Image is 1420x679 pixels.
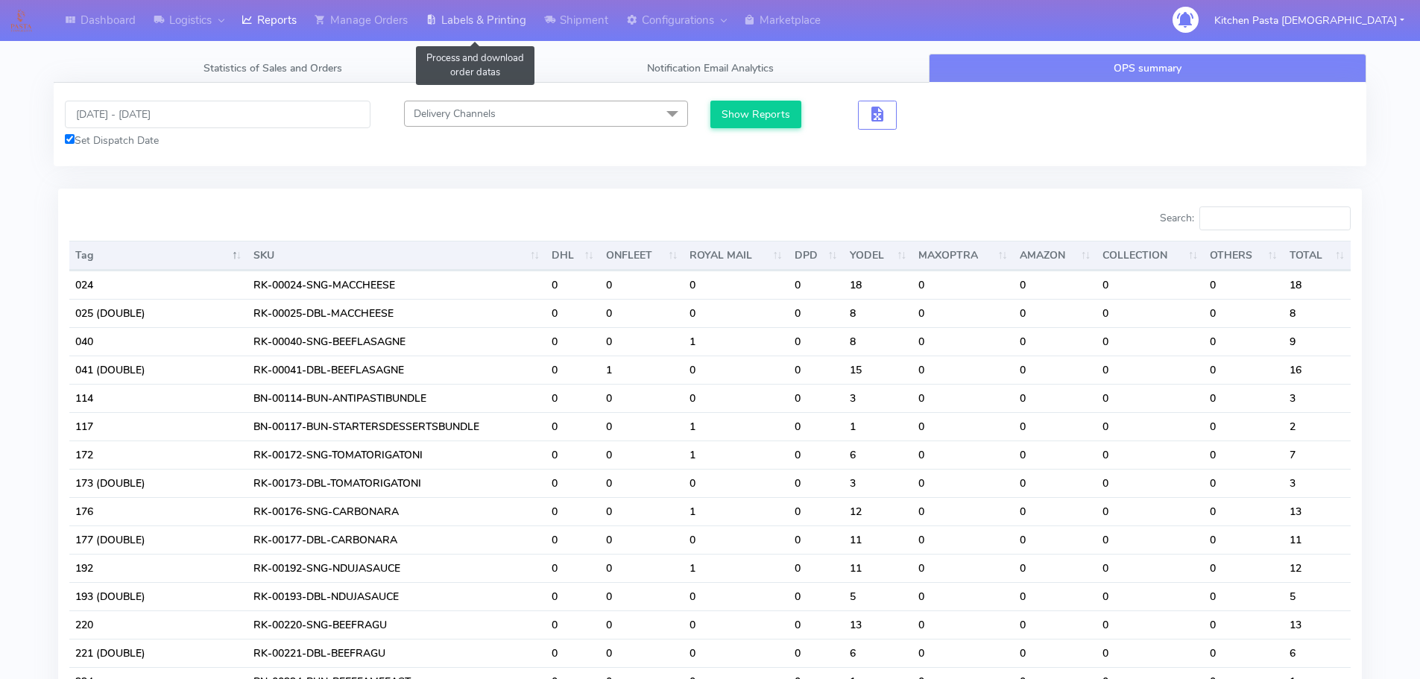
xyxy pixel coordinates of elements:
[684,554,788,582] td: 1
[1096,356,1204,384] td: 0
[684,412,788,440] td: 1
[684,271,788,299] td: 0
[546,610,600,639] td: 0
[912,610,1013,639] td: 0
[600,356,684,384] td: 1
[1204,440,1283,469] td: 0
[912,327,1013,356] td: 0
[684,610,788,639] td: 0
[247,327,546,356] td: RK-00040-SNG-BEEFLASAGNE
[546,271,600,299] td: 0
[1014,639,1097,667] td: 0
[1284,582,1351,610] td: 5
[1284,440,1351,469] td: 7
[600,412,684,440] td: 0
[912,554,1013,582] td: 0
[69,497,247,525] td: 176
[1014,356,1097,384] td: 0
[1096,610,1204,639] td: 0
[1204,639,1283,667] td: 0
[1160,206,1351,230] label: Search:
[546,440,600,469] td: 0
[1096,554,1204,582] td: 0
[69,440,247,469] td: 172
[844,469,913,497] td: 3
[789,525,844,554] td: 0
[69,356,247,384] td: 041 (DOUBLE)
[789,412,844,440] td: 0
[789,384,844,412] td: 0
[789,639,844,667] td: 0
[1014,412,1097,440] td: 0
[1096,440,1204,469] td: 0
[69,412,247,440] td: 117
[1096,299,1204,327] td: 0
[1096,525,1204,554] td: 0
[844,440,913,469] td: 6
[1096,412,1204,440] td: 0
[546,299,600,327] td: 0
[1014,299,1097,327] td: 0
[600,525,684,554] td: 0
[247,639,546,667] td: RK-00221-DBL-BEEFRAGU
[65,101,370,128] input: Pick the Daterange
[546,554,600,582] td: 0
[1204,497,1283,525] td: 0
[1204,356,1283,384] td: 0
[1014,271,1097,299] td: 0
[789,497,844,525] td: 0
[789,469,844,497] td: 0
[844,525,913,554] td: 11
[844,582,913,610] td: 5
[1199,206,1351,230] input: Search:
[1014,327,1097,356] td: 0
[844,356,913,384] td: 15
[247,241,546,271] th: SKU: activate to sort column ascending
[247,412,546,440] td: BN-00117-BUN-STARTERSDESSERTSBUNDLE
[546,241,600,271] th: DHL : activate to sort column ascending
[844,554,913,582] td: 11
[600,384,684,412] td: 0
[1014,582,1097,610] td: 0
[1114,61,1181,75] span: OPS summary
[69,241,247,271] th: Tag: activate to sort column descending
[546,639,600,667] td: 0
[1204,525,1283,554] td: 0
[600,327,684,356] td: 0
[1096,582,1204,610] td: 0
[647,61,774,75] span: Notification Email Analytics
[1284,497,1351,525] td: 13
[1096,469,1204,497] td: 0
[247,271,546,299] td: RK-00024-SNG-MACCHEESE
[1284,241,1351,271] th: TOTAL : activate to sort column ascending
[600,497,684,525] td: 0
[1096,639,1204,667] td: 0
[789,241,844,271] th: DPD : activate to sort column ascending
[684,582,788,610] td: 0
[1204,582,1283,610] td: 0
[789,440,844,469] td: 0
[414,107,496,121] span: Delivery Channels
[789,554,844,582] td: 0
[546,327,600,356] td: 0
[600,610,684,639] td: 0
[912,525,1013,554] td: 0
[1284,469,1351,497] td: 3
[684,356,788,384] td: 0
[247,610,546,639] td: RK-00220-SNG-BEEFRAGU
[247,582,546,610] td: RK-00193-DBL-NDUJASAUCE
[247,554,546,582] td: RK-00192-SNG-NDUJASAUCE
[1014,610,1097,639] td: 0
[1284,299,1351,327] td: 8
[684,497,788,525] td: 1
[1014,497,1097,525] td: 0
[912,241,1013,271] th: MAXOPTRA : activate to sort column ascending
[684,440,788,469] td: 1
[1204,327,1283,356] td: 0
[1204,299,1283,327] td: 0
[247,440,546,469] td: RK-00172-SNG-TOMATORIGATONI
[1284,271,1351,299] td: 18
[600,469,684,497] td: 0
[69,582,247,610] td: 193 (DOUBLE)
[789,582,844,610] td: 0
